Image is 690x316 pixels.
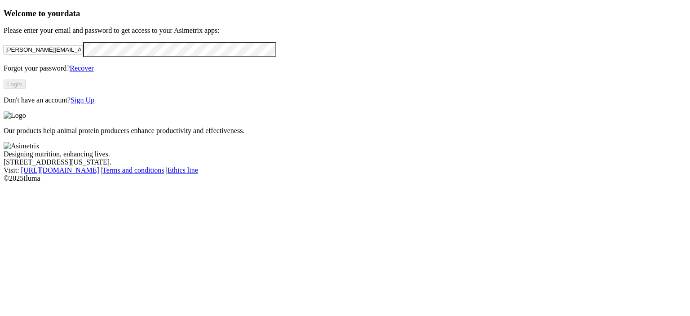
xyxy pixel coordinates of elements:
div: [STREET_ADDRESS][US_STATE]. [4,158,686,166]
p: Don't have an account? [4,96,686,104]
div: © 2025 Iluma [4,174,686,182]
span: data [64,9,80,18]
img: Logo [4,111,26,120]
a: [URL][DOMAIN_NAME] [21,166,99,174]
a: Sign Up [71,96,94,104]
a: Recover [70,64,93,72]
button: Login [4,80,26,89]
div: Designing nutrition, enhancing lives. [4,150,686,158]
p: Our products help animal protein producers enhance productivity and effectiveness. [4,127,686,135]
p: Please enter your email and password to get access to your Asimetrix apps: [4,27,686,35]
a: Ethics line [168,166,198,174]
div: Visit : | | [4,166,686,174]
p: Forgot your password? [4,64,686,72]
input: Your email [4,45,83,54]
img: Asimetrix [4,142,40,150]
a: Terms and conditions [102,166,164,174]
h3: Welcome to your [4,9,686,18]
